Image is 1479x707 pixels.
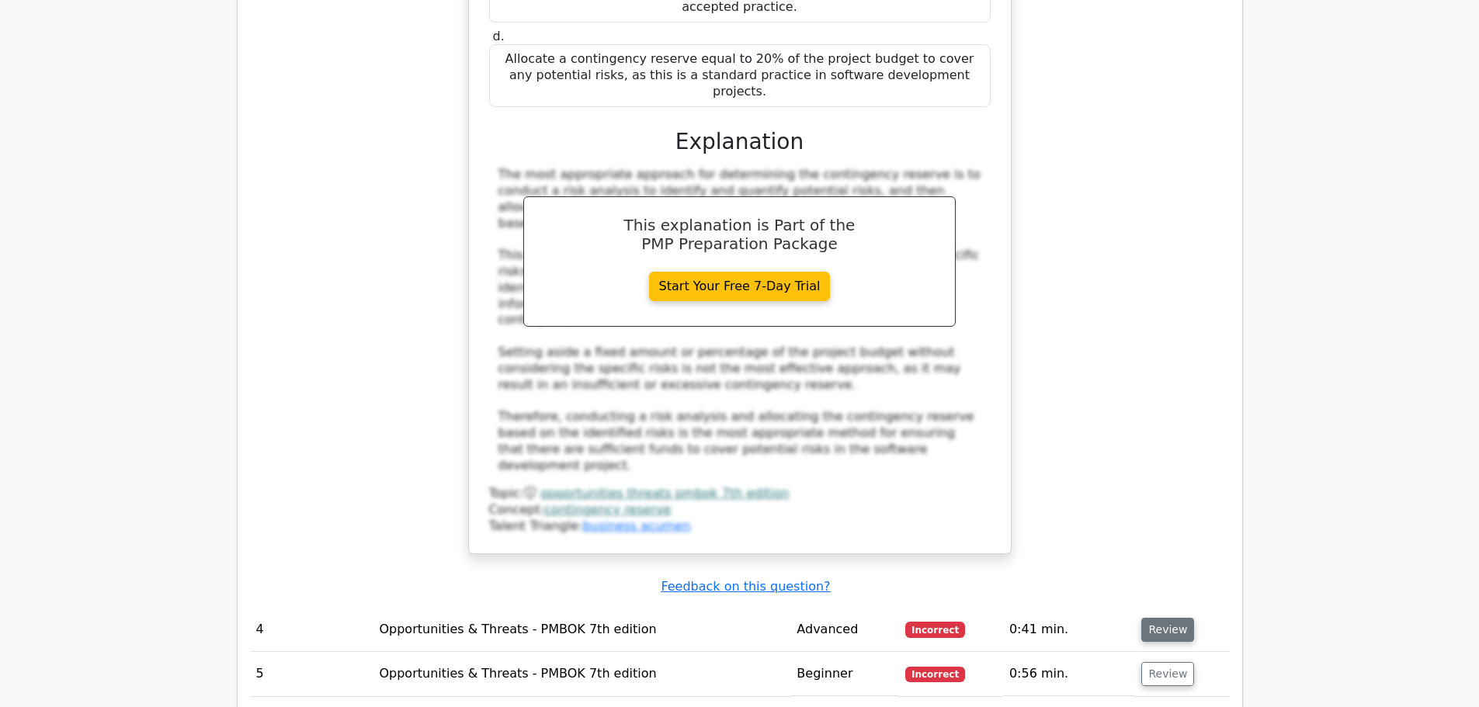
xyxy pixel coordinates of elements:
[1003,652,1136,696] td: 0:56 min.
[790,608,899,652] td: Advanced
[905,667,965,682] span: Incorrect
[1003,608,1136,652] td: 0:41 min.
[489,486,991,502] div: Topic:
[1141,618,1194,642] button: Review
[373,608,790,652] td: Opportunities & Threats - PMBOK 7th edition
[498,167,981,473] div: The most appropriate approach for determining the contingency reserve is to conduct a risk analys...
[582,518,690,533] a: business acumen
[489,502,991,518] div: Concept:
[649,272,831,301] a: Start Your Free 7-Day Trial
[250,652,373,696] td: 5
[1141,662,1194,686] button: Review
[790,652,899,696] td: Beginner
[544,502,671,517] a: contingency reserve
[661,579,830,594] a: Feedback on this question?
[540,486,789,501] a: opportunities threats pmbok 7th edition
[493,29,505,43] span: d.
[250,608,373,652] td: 4
[489,44,991,106] div: Allocate a contingency reserve equal to 20% of the project budget to cover any potential risks, a...
[498,129,981,155] h3: Explanation
[905,622,965,637] span: Incorrect
[489,486,991,534] div: Talent Triangle:
[373,652,790,696] td: Opportunities & Threats - PMBOK 7th edition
